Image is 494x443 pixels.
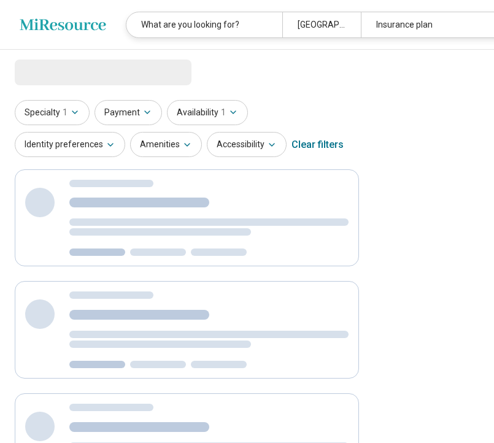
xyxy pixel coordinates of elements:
button: Identity preferences [15,132,125,157]
button: Specialty1 [15,100,90,125]
button: Payment [95,100,162,125]
div: Clear filters [291,130,344,160]
span: 1 [63,106,68,119]
div: What are you looking for? [126,12,282,37]
div: [GEOGRAPHIC_DATA], [GEOGRAPHIC_DATA] [282,12,360,37]
button: Accessibility [207,132,287,157]
button: Availability1 [167,100,248,125]
span: 1 [221,106,226,119]
button: Amenities [130,132,202,157]
span: Loading... [15,60,118,84]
